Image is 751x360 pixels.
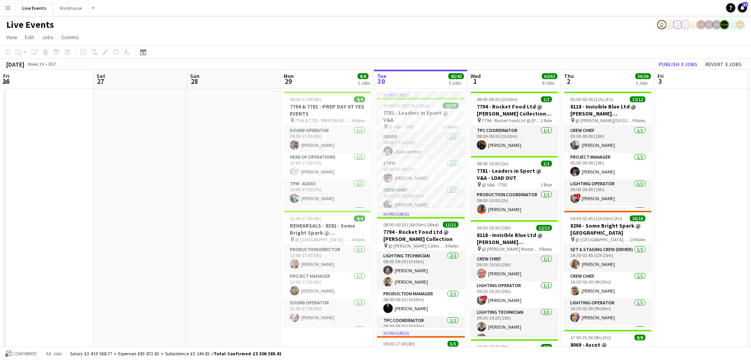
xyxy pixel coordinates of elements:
span: Jobs [42,34,54,41]
app-card-role: Sound Operator1/112:00-17:00 (5h)[PERSON_NAME] [284,298,371,325]
span: 1/1 [541,161,552,166]
div: In progress [377,330,465,336]
app-job-card: 14:30-02:45 (12h15m) (Fri)16/168206 - Some Bright Spark @ [GEOGRAPHIC_DATA] @ [GEOGRAPHIC_DATA] -... [564,211,652,327]
app-user-avatar: Technical Department [688,20,698,29]
div: 3 Jobs [636,80,650,86]
span: 16/16 [630,215,645,221]
span: 09:00-17:00 (8h) [290,96,322,102]
span: 4 Roles [352,237,365,242]
app-card-role: Project Manager1/105:00-00:00 (19h)[PERSON_NAME] [564,153,652,179]
div: In progress [377,211,465,217]
app-job-card: In progress06:00-01:00 (19h) (Wed)20/207781 - Leaders in Sport @ V&A @ V&A - 778113 RolesDriver1/... [377,92,465,208]
h3: 7794 - Rocket Food Ltd @ [PERSON_NAME] Collection - LOAD OUT [471,103,558,117]
a: Jobs [39,32,57,42]
span: 10:00-17:00 (7h) [477,344,508,350]
span: 8/8 [634,335,645,340]
span: 13 Roles [443,124,458,130]
span: 1 Role [541,118,552,123]
span: 4 Roles [352,118,365,123]
span: 06:00-01:00 (19h) (Wed) [383,103,430,109]
app-job-card: 08:00-09:30 (1h30m)1/17794 - Rocket Food Ltd @ [PERSON_NAME] Collection - LOAD OUT 7794 - Rocket ... [471,92,558,153]
h3: 8069 - Ascot @ [GEOGRAPHIC_DATA] [564,341,652,355]
span: 2/2 [541,344,552,350]
app-card-role: Head of Operations1/110:00-17:00 (7h)[PERSON_NAME] [284,153,371,179]
app-card-role: Project Manager1/112:00-17:00 (5h)[PERSON_NAME] [284,272,371,298]
span: 2 [563,77,574,86]
span: 29 [282,77,294,86]
app-card-role: STPM1/108:00-10:00 (2h)[PERSON_NAME] [377,159,465,186]
app-job-card: 09:30-19:30 (10h)12/128118 - Invisible Blue Ltd @ [PERSON_NAME][GEOGRAPHIC_DATA] @ [PERSON_NAME] ... [471,220,558,336]
span: 09:30-19:30 (10h) [477,225,511,231]
div: In progress [377,92,465,98]
app-card-role: Crew Chief1/116:30-02:00 (9h30m)[PERSON_NAME] [564,272,652,298]
app-card-role: TPM - AUDIO1/110:00-17:00 (7h)[PERSON_NAME] [284,179,371,206]
button: Warehouse [53,0,88,16]
button: Live Events [16,0,53,16]
app-card-role: Lighting Operator1/109:00-00:00 (15h)![PERSON_NAME] [564,179,652,206]
span: 1/1 [541,96,552,102]
div: 05:00-02:00 (21h) (Fri)12/128118 - Invisible Blue Ltd @ [PERSON_NAME][GEOGRAPHIC_DATA] @ [PERSON_... [564,92,652,208]
app-card-role: Driver1/106:00-11:00 (5h)Joao Janeiro [377,132,465,159]
span: Wed [471,72,481,80]
h1: Live Events [6,19,54,31]
app-card-role: STPM1/1 [564,206,652,233]
div: 8 Jobs [542,80,557,86]
app-card-role: Production Director1/112:00-17:00 (5h)[PERSON_NAME] [284,245,371,272]
a: 17 [738,3,747,13]
span: ! [483,295,487,300]
app-user-avatar: Production Managers [720,20,729,29]
app-job-card: 09:00-17:00 (8h)4/47794 & 7781 - PREP DAY AT YES EVENTS 7794 & 7781 - PREP DAY AT YES EVENTS4 Rol... [284,92,371,208]
h3: 7794 - Rocket Food Ltd @ [PERSON_NAME] Collection [377,228,465,242]
div: 12:00-17:00 (5h)4/4REHEARSALS - 8381 - Some Bright Spark @ [GEOGRAPHIC_DATA] @ [GEOGRAPHIC_DATA] ... [284,211,371,327]
app-card-role: Lighting Operator1/116:30-02:00 (9h30m)[PERSON_NAME] [564,298,652,325]
app-card-role: Lighting Technician3/309:30-19:30 (10h)[PERSON_NAME][PERSON_NAME] [471,308,558,357]
app-user-avatar: Nadia Addada [657,20,667,29]
span: @ V&A - 7781 [482,182,507,188]
h3: 7794 & 7781 - PREP DAY AT YES EVENTS [284,103,371,117]
div: 5 Jobs [449,80,464,86]
span: 8/8 [358,73,368,79]
span: View [6,34,17,41]
span: 12/12 [630,96,645,102]
span: 26 [2,77,9,86]
app-card-role: Video Operator1/1 [284,206,371,233]
span: @ [PERSON_NAME][GEOGRAPHIC_DATA] - 8118 [575,118,632,123]
div: [DATE] [6,60,24,68]
span: 4/4 [354,96,365,102]
a: Edit [22,32,37,42]
span: Fri [3,72,9,80]
app-card-role: Sound Technician1/1 [284,325,371,352]
span: Confirmed [13,351,37,356]
app-card-role: TPC Coordinator1/108:00-09:30 (1h30m)[PERSON_NAME] [471,126,558,153]
span: 7794 & 7781 - PREP DAY AT YES EVENTS [295,118,352,123]
span: Sun [190,72,199,80]
app-job-card: In progress08:00-00:30 (16h30m) (Wed)11/117794 - Rocket Food Ltd @ [PERSON_NAME] Collection @ [PE... [377,211,465,327]
app-user-avatar: Ollie Rolfe [673,20,682,29]
span: Edit [25,34,34,41]
app-user-avatar: Nadia Addada [665,20,674,29]
span: @ V&A - 7781 [388,124,414,130]
h3: REHEARSALS - 8381 - Some Bright Spark @ [GEOGRAPHIC_DATA] [284,222,371,236]
span: Comms [61,34,79,41]
span: 1 [469,77,481,86]
app-card-role: Crew Chief1/109:30-19:30 (10h)[PERSON_NAME] [471,255,558,281]
div: Salary £3 419 568.77 + Expenses £83 872.82 + Subsistence £3 146.82 = [70,351,281,356]
app-user-avatar: Production Managers [712,20,721,29]
span: @ [PERSON_NAME] Collection - 7794 [388,243,445,249]
span: 9 Roles [445,243,458,249]
span: 11/11 [443,222,458,228]
span: 36/36 [635,73,651,79]
span: 27 [95,77,105,86]
app-card-role: Lighting Operator1/109:30-19:30 (10h)![PERSON_NAME] [471,281,558,308]
span: 08:00-00:30 (16h30m) (Wed) [383,222,439,228]
span: 7794 - Rocket Food Ltd @ [PERSON_NAME] Collection [482,118,541,123]
span: Thu [564,72,574,80]
app-card-role: Sound Operator1/109:00-17:00 (8h)[PERSON_NAME] [284,126,371,153]
h3: 8118 - Invisible Blue Ltd @ [PERSON_NAME][GEOGRAPHIC_DATA] [564,103,652,117]
app-card-role: Set & Staging Crew (Driver)1/114:30-02:45 (12h15m)[PERSON_NAME] [564,245,652,272]
app-job-card: 08:00-10:00 (2h)1/17781 - Leaders in Sport @ V&A - LOAD OUT @ V&A - 77811 RoleProduction Coordina... [471,156,558,217]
